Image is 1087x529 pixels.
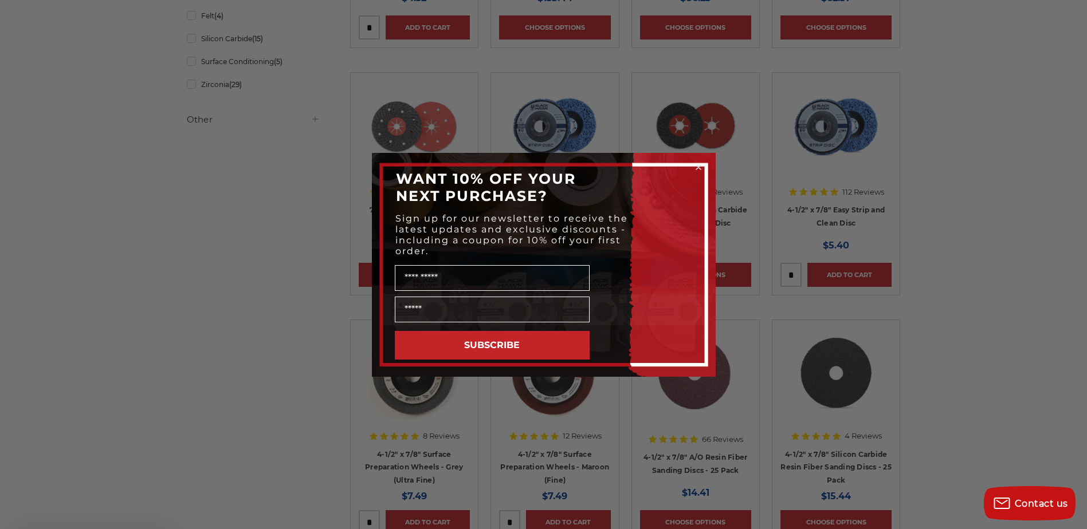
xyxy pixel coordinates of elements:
button: SUBSCRIBE [395,331,590,360]
span: Sign up for our newsletter to receive the latest updates and exclusive discounts - including a co... [395,213,628,256]
input: Email [395,297,590,322]
span: Contact us [1015,498,1068,509]
span: WANT 10% OFF YOUR NEXT PURCHASE? [396,170,576,204]
button: Contact us [984,486,1076,520]
button: Close dialog [693,161,704,173]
